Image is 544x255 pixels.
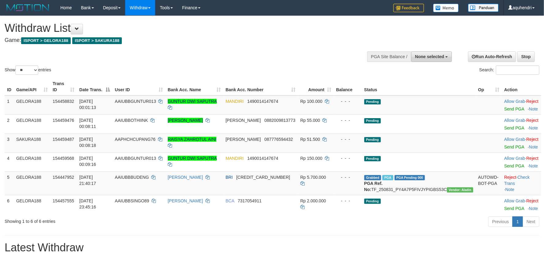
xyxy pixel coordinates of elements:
[53,118,74,123] span: 154459476
[115,156,156,161] span: AAIUBBGUNTUR013
[364,137,381,142] span: Pending
[364,156,381,161] span: Pending
[526,99,538,104] a: Reject
[468,4,499,12] img: panduan.png
[5,216,222,224] div: Showing 1 to 6 of 6 entries
[479,66,539,75] label: Search:
[517,51,535,62] a: Stop
[488,216,513,227] a: Previous
[504,198,526,203] span: ·
[300,118,320,123] span: Rp 55.000
[526,118,538,123] a: Reject
[5,22,357,34] h1: Withdraw List
[504,156,526,161] span: ·
[364,99,381,104] span: Pending
[236,175,290,180] span: Copy 664601023729538 to clipboard
[168,137,216,142] a: RAISYA ZAHROTUL AINI
[226,198,234,203] span: BCA
[112,78,165,96] th: User ID: activate to sort column ascending
[504,206,524,211] a: Send PGA
[53,198,74,203] span: 154457555
[364,181,383,192] b: PGA Ref. No:
[300,137,320,142] span: Rp 51.500
[415,54,444,59] span: None selected
[14,152,50,171] td: GELORA188
[529,163,538,168] a: Note
[300,156,322,161] span: Rp 150.000
[447,187,473,193] span: Vendor URL: https://payment4.1velocity.biz
[476,171,502,195] td: AUTOWD-BOT-PGA
[504,118,525,123] a: Allow Grab
[238,198,262,203] span: Copy 7317054911 to clipboard
[115,198,149,203] span: AAIUBBSINGO89
[504,99,525,104] a: Allow Grab
[79,137,96,148] span: [DATE] 00:08:18
[223,78,298,96] th: Bank Acc. Number: activate to sort column ascending
[79,175,96,186] span: [DATE] 21:40:17
[411,51,452,62] button: None selected
[5,96,14,115] td: 1
[79,198,96,209] span: [DATE] 23:45:16
[393,4,424,12] img: Feedback.jpg
[529,206,538,211] a: Note
[362,78,476,96] th: Status
[5,78,14,96] th: ID
[336,174,359,180] div: - - -
[502,96,541,115] td: ·
[364,175,381,180] span: Grabbed
[382,175,393,180] span: Marked by aquhendri
[168,198,203,203] a: [PERSON_NAME]
[14,171,50,195] td: GELORA188
[165,78,223,96] th: Bank Acc. Name: activate to sort column ascending
[226,175,233,180] span: BRI
[14,114,50,133] td: GELORA188
[504,126,524,130] a: Send PGA
[115,118,148,123] span: AAIUBBOTHIINK
[79,99,96,110] span: [DATE] 00:01:13
[504,137,525,142] a: Allow Grab
[72,37,122,44] span: ISPORT > SAKURA188
[168,156,217,161] a: GUNTUR DWI SAPUTRA
[5,66,51,75] label: Show entries
[367,51,411,62] div: PGA Site Balance /
[504,118,526,123] span: ·
[529,126,538,130] a: Note
[5,242,539,254] h1: Latest Withdraw
[77,78,112,96] th: Date Trans.: activate to sort column descending
[505,187,515,192] a: Note
[5,133,14,152] td: 3
[504,163,524,168] a: Send PGA
[529,144,538,149] a: Note
[115,137,156,142] span: AAPHCHCUPANG76
[50,78,77,96] th: Trans ID: activate to sort column ascending
[115,175,149,180] span: AAIUBBBUDENG
[526,156,538,161] a: Reject
[300,198,326,203] span: Rp 2.000.000
[526,137,538,142] a: Reject
[336,155,359,161] div: - - -
[362,171,476,195] td: TF_250831_PY4A7P5FIVJYPIGBS53C
[264,137,293,142] span: Copy 087776594432 to clipboard
[247,156,278,161] span: Copy 1490014147674 to clipboard
[364,118,381,123] span: Pending
[502,152,541,171] td: ·
[115,99,156,104] span: AAIUBBGUNTUR013
[504,156,525,161] a: Allow Grab
[53,175,74,180] span: 154447952
[5,171,14,195] td: 5
[168,118,203,123] a: [PERSON_NAME]
[14,133,50,152] td: SAKURA188
[79,156,96,167] span: [DATE] 00:09:16
[14,78,50,96] th: Game/API: activate to sort column ascending
[502,195,541,214] td: ·
[496,66,539,75] input: Search:
[504,144,524,149] a: Send PGA
[53,156,74,161] span: 154459568
[502,114,541,133] td: ·
[300,175,326,180] span: Rp 5.700.000
[476,78,502,96] th: Op: activate to sort column ascending
[168,99,217,104] a: GUNTUR DWI SAPUTRA
[334,78,362,96] th: Balance
[523,216,539,227] a: Next
[504,107,524,111] a: Send PGA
